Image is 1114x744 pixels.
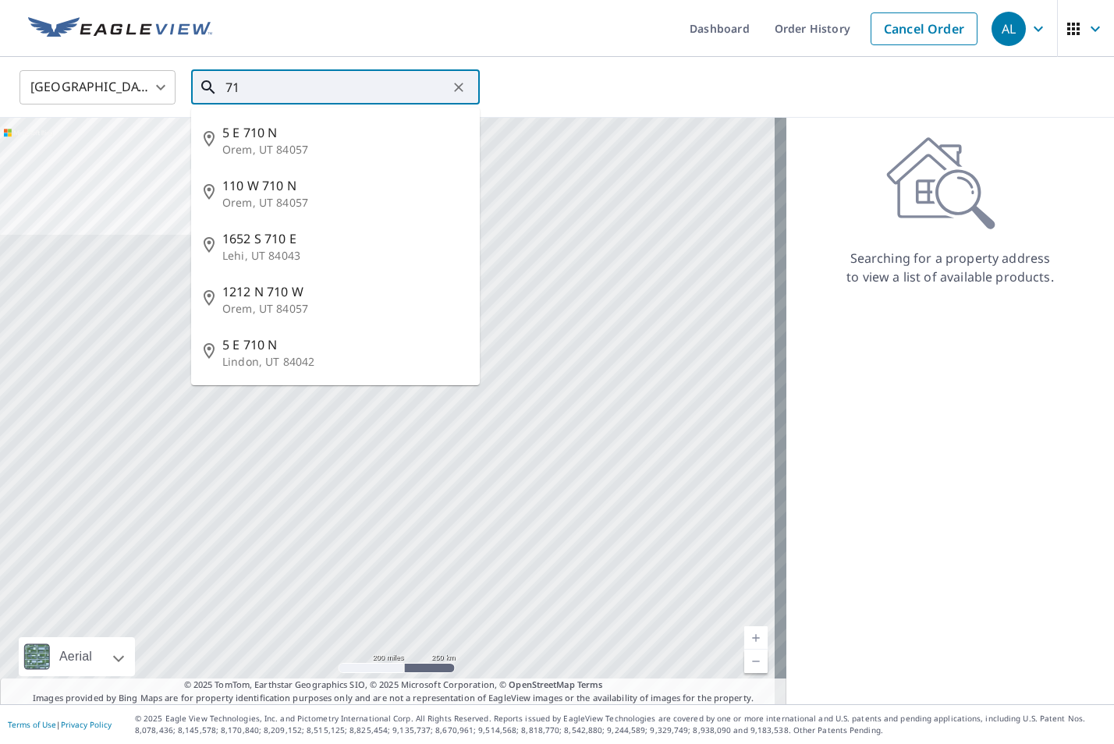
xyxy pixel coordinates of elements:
[222,195,467,211] p: Orem, UT 84057
[222,176,467,195] span: 110 W 710 N
[184,678,603,692] span: © 2025 TomTom, Earthstar Geographics SIO, © 2025 Microsoft Corporation, ©
[19,637,135,676] div: Aerial
[61,719,112,730] a: Privacy Policy
[222,282,467,301] span: 1212 N 710 W
[577,678,603,690] a: Terms
[509,678,574,690] a: OpenStreetMap
[135,713,1106,736] p: © 2025 Eagle View Technologies, Inc. and Pictometry International Corp. All Rights Reserved. Repo...
[222,248,467,264] p: Lehi, UT 84043
[28,17,212,41] img: EV Logo
[222,354,467,370] p: Lindon, UT 84042
[20,66,176,109] div: [GEOGRAPHIC_DATA]
[871,12,977,45] a: Cancel Order
[992,12,1026,46] div: AL
[8,720,112,729] p: |
[846,249,1055,286] p: Searching for a property address to view a list of available products.
[448,76,470,98] button: Clear
[222,229,467,248] span: 1652 S 710 E
[744,650,768,673] a: Current Level 5, Zoom Out
[8,719,56,730] a: Terms of Use
[222,301,467,317] p: Orem, UT 84057
[222,123,467,142] span: 5 E 710 N
[222,142,467,158] p: Orem, UT 84057
[222,335,467,354] span: 5 E 710 N
[55,637,97,676] div: Aerial
[744,626,768,650] a: Current Level 5, Zoom In
[225,66,448,109] input: Search by address or latitude-longitude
